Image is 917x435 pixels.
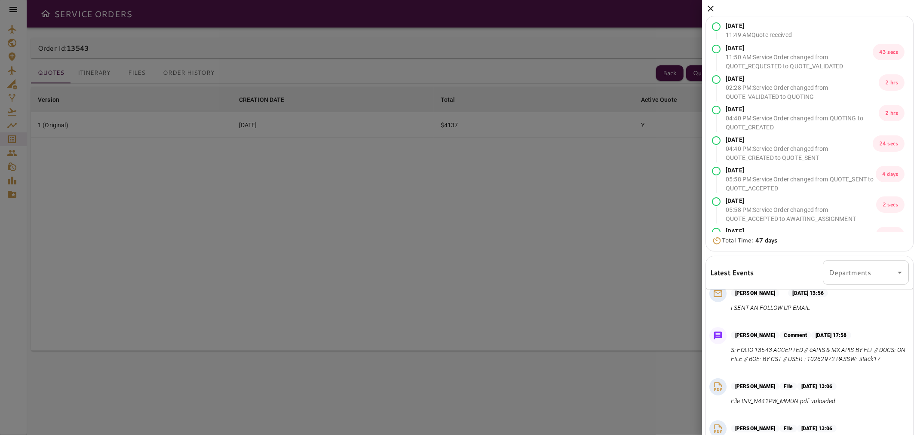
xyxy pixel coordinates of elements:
[726,175,876,193] p: 05:58 PM : Service Order changed from QUOTE_SENT to QUOTE_ACCEPTED
[731,289,779,297] p: [PERSON_NAME]
[726,205,876,224] p: 05:58 PM : Service Order changed from QUOTE_ACCEPTED to AWAITING_ASSIGNMENT
[726,31,792,40] p: 11:49 AM Quote received
[726,144,873,162] p: 04:40 PM : Service Order changed from QUOTE_CREATED to QUOTE_SENT
[726,74,879,83] p: [DATE]
[876,166,905,182] p: 4 days
[726,53,873,71] p: 11:50 AM : Service Order changed from QUOTE_REQUESTED to QUOTE_VALIDATED
[894,267,906,279] button: Open
[779,331,811,339] p: Comment
[726,21,792,31] p: [DATE]
[779,425,797,432] p: File
[726,166,876,175] p: [DATE]
[726,114,879,132] p: 04:40 PM : Service Order changed from QUOTING to QUOTE_CREATED
[726,83,879,101] p: 02:28 PM : Service Order changed from QUOTE_VALIDATED to QUOTING
[731,425,779,432] p: [PERSON_NAME]
[879,105,905,121] p: 2 hrs
[712,380,724,393] img: PDF File
[731,346,905,364] p: S: FOLIO 13543 ACCEPTED // eAPIS & MX APIS BY FLT // DOCS: ON FILE // BOE: BY CST // USER : 10262...
[731,397,837,406] p: File INV_N441PW_MMUN.pdf uploaded
[731,303,828,312] p: I SENT AN FOLLOW UP EMAIL
[797,383,837,390] p: [DATE] 13:06
[876,196,905,213] p: 2 secs
[726,227,876,236] p: [DATE]
[712,330,724,342] img: Message Icon
[726,196,876,205] p: [DATE]
[712,236,722,245] img: Timer Icon
[731,383,779,390] p: [PERSON_NAME]
[811,331,851,339] p: [DATE] 17:58
[779,383,797,390] p: File
[873,44,905,60] p: 43 secs
[873,135,905,152] p: 24 secs
[726,44,873,53] p: [DATE]
[755,236,778,245] b: 47 days
[879,74,905,91] p: 2 hrs
[731,331,779,339] p: [PERSON_NAME]
[722,236,778,245] p: Total Time:
[797,425,837,432] p: [DATE] 13:06
[710,267,754,278] h6: Latest Events
[876,227,905,243] p: 3 days
[726,105,879,114] p: [DATE]
[788,289,828,297] p: [DATE] 13:56
[726,135,873,144] p: [DATE]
